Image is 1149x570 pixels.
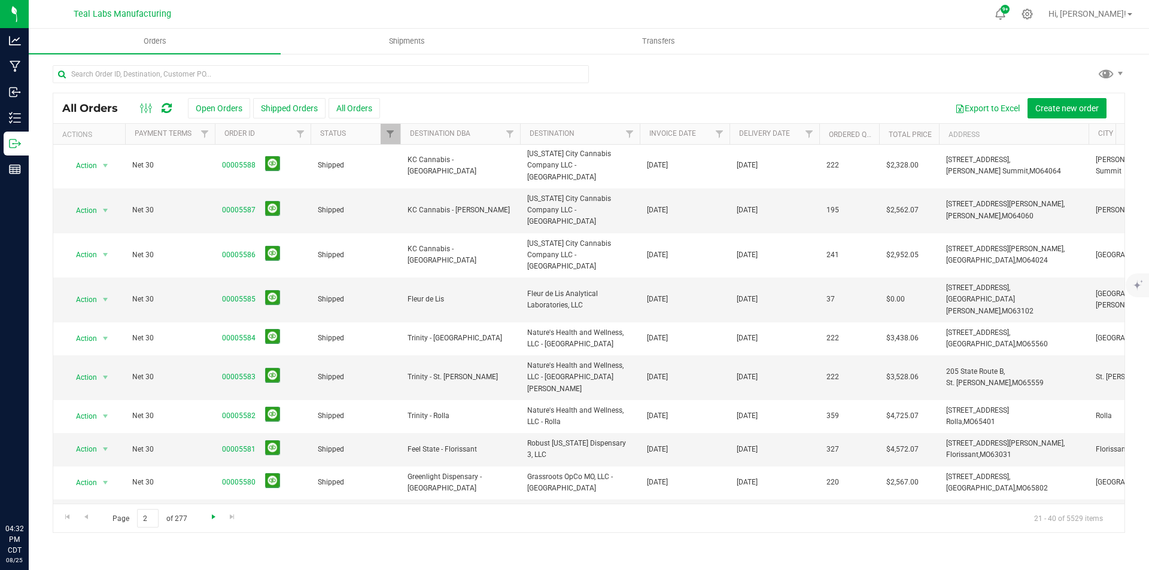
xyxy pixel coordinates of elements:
[974,417,995,426] span: 65401
[62,130,120,139] div: Actions
[886,333,919,344] span: $3,438.06
[373,36,441,47] span: Shipments
[1025,509,1112,527] span: 21 - 40 of 5529 items
[946,245,1065,253] span: [STREET_ADDRESS][PERSON_NAME],
[946,295,1015,315] span: [GEOGRAPHIC_DATA][PERSON_NAME],
[946,450,980,459] span: Florissant,
[826,477,839,488] span: 220
[946,156,1010,164] span: [STREET_ADDRESS],
[1002,307,1013,315] span: MO
[500,124,520,144] a: Filter
[737,371,758,383] span: [DATE]
[318,477,393,488] span: Shipped
[737,294,758,305] span: [DATE]
[381,124,400,144] a: Filter
[222,477,256,488] a: 00005580
[98,369,113,386] span: select
[65,202,98,219] span: Action
[98,408,113,425] span: select
[98,330,113,347] span: select
[98,441,113,458] span: select
[408,294,513,305] span: Fleur de Lis
[222,249,256,261] a: 00005586
[408,444,513,455] span: Feel State - Florissant
[222,205,256,216] a: 00005587
[224,509,241,525] a: Go to the last page
[29,29,281,54] a: Orders
[98,291,113,308] span: select
[649,129,696,138] a: Invoice Date
[408,333,513,344] span: Trinity - [GEOGRAPHIC_DATA]
[132,333,208,344] span: Net 30
[946,328,1010,337] span: [STREET_ADDRESS],
[222,160,256,171] a: 00005588
[65,291,98,308] span: Action
[1012,379,1023,387] span: MO
[530,129,574,138] a: Destination
[826,371,839,383] span: 222
[62,102,130,115] span: All Orders
[889,130,932,139] a: Total Price
[990,450,1011,459] span: 63031
[137,509,159,528] input: 2
[318,444,393,455] span: Shipped
[826,249,839,261] span: 241
[527,148,633,183] span: [US_STATE] City Cannabis Company LLC - [GEOGRAPHIC_DATA]
[65,441,98,458] span: Action
[886,249,919,261] span: $2,952.05
[886,477,919,488] span: $2,567.00
[1002,212,1013,220] span: MO
[737,477,758,488] span: [DATE]
[647,477,668,488] span: [DATE]
[65,474,98,491] span: Action
[647,160,668,171] span: [DATE]
[886,294,905,305] span: $0.00
[739,129,790,138] a: Delivery Date
[98,202,113,219] span: select
[65,246,98,263] span: Action
[1035,103,1099,113] span: Create new order
[963,417,974,426] span: MO
[800,124,819,144] a: Filter
[9,35,21,47] inline-svg: Analytics
[132,371,208,383] span: Net 30
[527,405,633,428] span: Nature's Health and Wellness, LLC - Rolla
[527,238,633,273] span: [US_STATE] City Cannabis Company LLC - [GEOGRAPHIC_DATA]
[132,294,208,305] span: Net 30
[1048,9,1126,19] span: Hi, [PERSON_NAME]!
[74,9,171,19] span: Teal Labs Manufacturing
[946,379,1012,387] span: St. [PERSON_NAME],
[527,193,633,228] span: [US_STATE] City Cannabis Company LLC - [GEOGRAPHIC_DATA]
[886,371,919,383] span: $3,528.06
[222,371,256,383] a: 00005583
[946,340,1016,348] span: [GEOGRAPHIC_DATA],
[737,410,758,422] span: [DATE]
[135,129,191,138] a: Payment Terms
[9,112,21,124] inline-svg: Inventory
[65,157,98,174] span: Action
[1029,167,1040,175] span: MO
[886,205,919,216] span: $2,562.07
[318,160,393,171] span: Shipped
[9,138,21,150] inline-svg: Outbound
[253,98,326,118] button: Shipped Orders
[1016,256,1027,264] span: MO
[737,249,758,261] span: [DATE]
[318,371,393,383] span: Shipped
[1023,379,1044,387] span: 65559
[132,477,208,488] span: Net 30
[1040,167,1061,175] span: 64064
[980,450,990,459] span: MO
[1098,129,1113,138] a: City
[1028,98,1107,118] button: Create new order
[946,417,963,426] span: Rolla,
[946,439,1065,447] span: [STREET_ADDRESS][PERSON_NAME],
[9,163,21,175] inline-svg: Reports
[826,444,839,455] span: 327
[195,124,215,144] a: Filter
[710,124,729,144] a: Filter
[737,160,758,171] span: [DATE]
[946,367,1005,376] span: 205 State Route B,
[318,249,393,261] span: Shipped
[826,205,839,216] span: 195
